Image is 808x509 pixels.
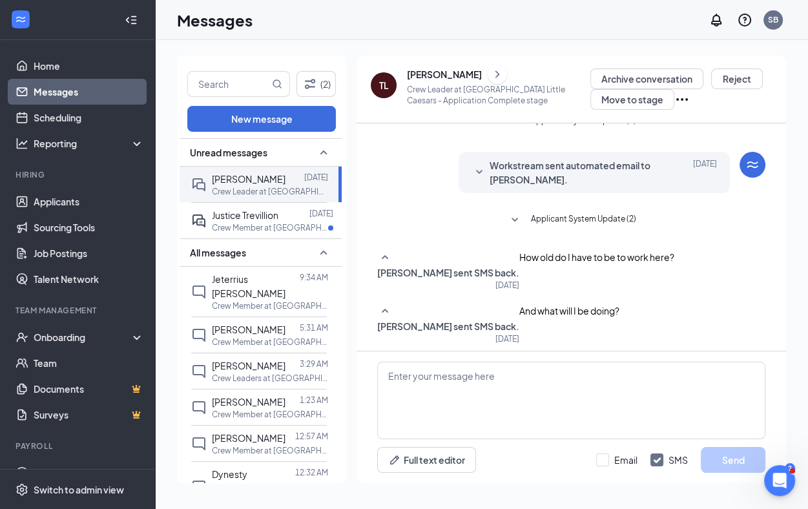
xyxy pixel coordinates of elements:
p: Crew Member at [GEOGRAPHIC_DATA] [GEOGRAPHIC_DATA] [212,222,328,233]
svg: Pen [388,453,401,466]
span: [PERSON_NAME] [212,360,285,371]
svg: Settings [16,483,28,496]
button: New message [187,106,336,132]
h1: Messages [177,9,253,31]
span: [DATE] [495,280,519,291]
svg: Collapse [125,14,138,26]
p: [DATE] [304,172,328,183]
span: Dynesty [PERSON_NAME] [212,468,285,494]
svg: SmallChevronUp [316,245,331,260]
span: [PERSON_NAME] sent SMS back. [377,265,519,280]
div: Payroll [16,441,141,452]
div: Reporting [34,137,145,150]
span: [DATE] [495,333,519,344]
p: 12:32 AM [295,467,328,478]
div: Switch to admin view [34,483,124,496]
button: Send [701,447,765,473]
p: Crew Member at [GEOGRAPHIC_DATA] 2 [212,445,328,456]
button: Reject [711,68,763,89]
div: [PERSON_NAME] [407,68,482,81]
button: Archive conversation [590,68,703,89]
a: Scheduling [34,105,144,130]
p: 9:34 AM [300,272,328,283]
svg: QuestionInfo [737,12,752,28]
a: Job Postings [34,240,144,266]
span: [DATE] [693,158,717,187]
p: 1:23 AM [300,395,328,406]
input: Search [188,72,269,96]
button: Filter (2) [296,71,336,97]
span: And what will I be doing? [519,305,619,317]
div: Onboarding [34,331,133,344]
span: [PERSON_NAME] [212,396,285,408]
a: SurveysCrown [34,402,144,428]
button: SmallChevronDownApplicant System Update (2) [507,213,636,228]
p: Crew Member at [GEOGRAPHIC_DATA] 1 [212,300,328,311]
svg: DoubleChat [191,177,207,192]
a: DocumentsCrown [34,376,144,402]
p: 12:57 AM [295,431,328,442]
svg: ChatInactive [191,479,207,495]
svg: SmallChevronDown [507,213,523,228]
a: Talent Network [34,266,144,292]
svg: SmallChevronUp [377,250,393,265]
a: Home [34,53,144,79]
span: All messages [190,246,246,259]
svg: MagnifyingGlass [272,79,282,89]
div: Hiring [16,169,141,180]
svg: SmallChevronUp [377,304,393,319]
iframe: Intercom live chat [764,465,795,496]
span: Unread messages [190,146,267,159]
svg: ChatInactive [191,436,207,452]
p: [DATE] [309,208,333,219]
svg: UserCheck [16,331,28,344]
p: Crew Leaders at [GEOGRAPHIC_DATA] [GEOGRAPHIC_DATA] [212,373,328,384]
span: [PERSON_NAME] [212,324,285,335]
svg: ActiveDoubleChat [191,213,207,229]
span: Jeterrius [PERSON_NAME] [212,273,285,299]
p: Crew Member at [GEOGRAPHIC_DATA] 2 [212,337,328,348]
div: TL [379,79,389,92]
svg: SmallChevronDown [471,165,487,180]
a: Sourcing Tools [34,214,144,240]
svg: ChatInactive [191,327,207,343]
button: Move to stage [590,89,674,110]
p: Crew Member at [GEOGRAPHIC_DATA] 2 [212,409,328,420]
span: [PERSON_NAME] [212,173,285,185]
p: Crew Leader at [GEOGRAPHIC_DATA] [GEOGRAPHIC_DATA] [212,186,328,197]
svg: Notifications [709,12,724,28]
span: How old do I have to be to work here? [519,251,674,263]
button: ChevronRight [488,65,507,84]
svg: WorkstreamLogo [745,157,760,172]
svg: Filter [302,76,318,92]
p: 5:31 AM [300,322,328,333]
a: PayrollCrown [34,460,144,486]
span: [PERSON_NAME] sent SMS back. [377,319,519,333]
a: Team [34,350,144,376]
span: [PERSON_NAME] [212,432,285,444]
svg: WorkstreamLogo [14,13,27,26]
a: Messages [34,79,144,105]
svg: ChatInactive [191,284,207,300]
a: Applicants [34,189,144,214]
p: Crew Leader at [GEOGRAPHIC_DATA] Little Caesars - Application Complete stage [407,84,590,106]
div: SB [768,14,778,25]
p: 3:29 AM [300,358,328,369]
svg: SmallChevronUp [316,145,331,160]
svg: ChevronRight [491,67,504,82]
div: 2 [785,463,795,474]
div: Team Management [16,305,141,316]
svg: Ellipses [674,92,690,107]
svg: ChatInactive [191,400,207,415]
svg: ChatInactive [191,364,207,379]
svg: Analysis [16,137,28,150]
span: Applicant System Update (2) [531,213,636,228]
span: Workstream sent automated email to [PERSON_NAME]. [490,158,659,187]
button: Full text editorPen [377,447,476,473]
span: Justice Trevillion [212,209,278,221]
